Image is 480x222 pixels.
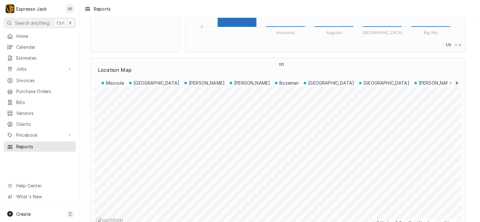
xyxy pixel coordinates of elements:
[4,17,76,28] button: Search anythingCtrlK
[66,4,74,13] div: Allan Ross's Avatar
[69,20,72,26] span: K
[4,42,76,52] a: Calendar
[16,55,73,61] span: Estimates
[279,80,299,86] p: Bozeman
[4,53,76,63] a: Estimates
[16,121,73,127] span: Clients
[15,20,49,26] span: Search anything
[4,180,76,191] a: Go to Help Center
[16,182,72,189] span: Help Center
[6,4,14,13] div: Espresso Jack's Avatar
[16,193,72,200] span: What's New
[4,108,76,118] a: Vendors
[16,66,63,72] span: Jobs
[234,80,270,86] p: [PERSON_NAME]
[276,30,295,35] tspan: Anaconda
[201,24,203,29] tspan: 0
[4,97,76,107] a: Bills
[16,77,73,84] span: Invoices
[16,99,73,106] span: Bills
[424,30,438,35] tspan: Big Sky
[189,80,225,86] p: [PERSON_NAME]
[133,80,179,86] p: [GEOGRAPHIC_DATA]
[16,211,31,217] span: Create
[419,80,455,86] p: [PERSON_NAME]
[69,211,72,217] span: C
[4,130,76,140] a: Go to Pricebook
[4,141,76,152] a: Reports
[362,30,402,35] tspan: [GEOGRAPHIC_DATA]
[4,31,76,41] a: Home
[363,80,409,86] p: [GEOGRAPHIC_DATA]
[4,191,76,202] a: Go to What's New
[4,119,76,129] a: Clients
[57,20,65,26] span: Ctrl
[16,88,73,95] span: Purchase Orders
[308,80,354,86] p: [GEOGRAPHIC_DATA]
[94,63,461,77] p: Location Map
[106,80,124,86] p: Missoula
[326,30,342,35] tspan: Augusta
[443,42,454,47] p: 1 / 9
[66,4,74,13] div: AR
[16,6,47,12] div: Espresso Jack
[16,110,73,116] span: Vendors
[4,86,76,96] a: Purchase Orders
[16,132,63,138] span: Pricebook
[4,64,76,74] a: Go to Jobs
[16,143,73,150] span: Reports
[4,75,76,86] a: Invoices
[6,4,14,13] div: E
[16,33,73,39] span: Home
[16,44,73,50] span: Calendar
